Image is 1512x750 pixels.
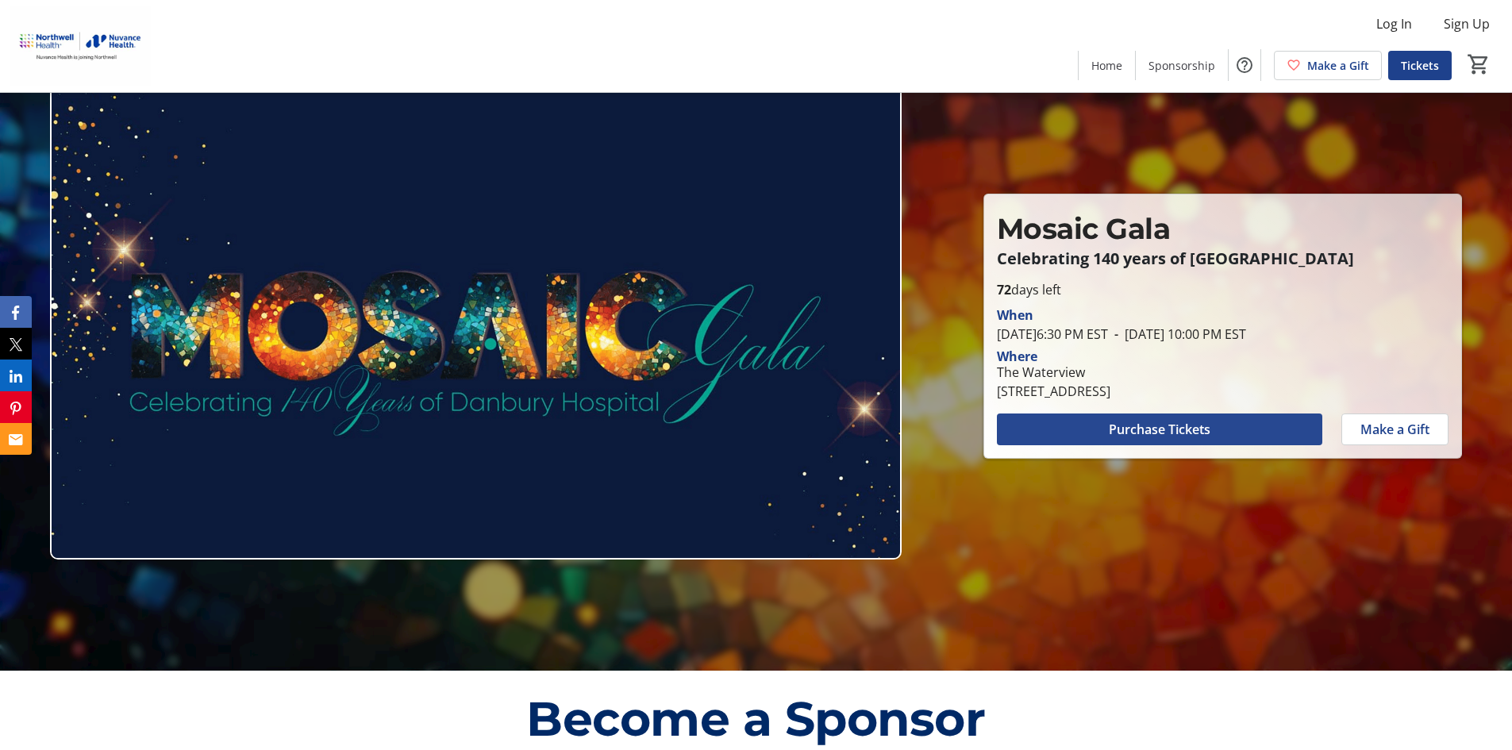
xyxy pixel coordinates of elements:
[1360,420,1429,439] span: Make a Gift
[1148,57,1215,74] span: Sponsorship
[1464,50,1493,79] button: Cart
[1364,11,1425,37] button: Log In
[1229,49,1260,81] button: Help
[526,690,985,748] span: Become a Sponsor
[1307,57,1369,74] span: Make a Gift
[997,413,1322,445] button: Purchase Tickets
[1401,57,1439,74] span: Tickets
[997,280,1449,299] p: days left
[1431,11,1502,37] button: Sign Up
[997,250,1449,267] p: Celebrating 140 years of [GEOGRAPHIC_DATA]
[1376,14,1412,33] span: Log In
[997,350,1037,363] div: Where
[997,382,1110,401] div: [STREET_ADDRESS]
[997,325,1108,343] span: [DATE] 6:30 PM EST
[1444,14,1490,33] span: Sign Up
[1108,325,1246,343] span: [DATE] 10:00 PM EST
[1274,51,1382,80] a: Make a Gift
[997,363,1110,382] div: The Waterview
[1109,420,1210,439] span: Purchase Tickets
[1341,413,1449,445] button: Make a Gift
[1091,57,1122,74] span: Home
[1079,51,1135,80] a: Home
[1388,51,1452,80] a: Tickets
[997,306,1033,325] div: When
[1108,325,1125,343] span: -
[997,211,1171,246] span: Mosaic Gala
[50,80,902,560] img: Campaign CTA Media Photo
[10,6,151,86] img: Nuvance Health's Logo
[997,281,1011,298] span: 72
[1136,51,1228,80] a: Sponsorship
